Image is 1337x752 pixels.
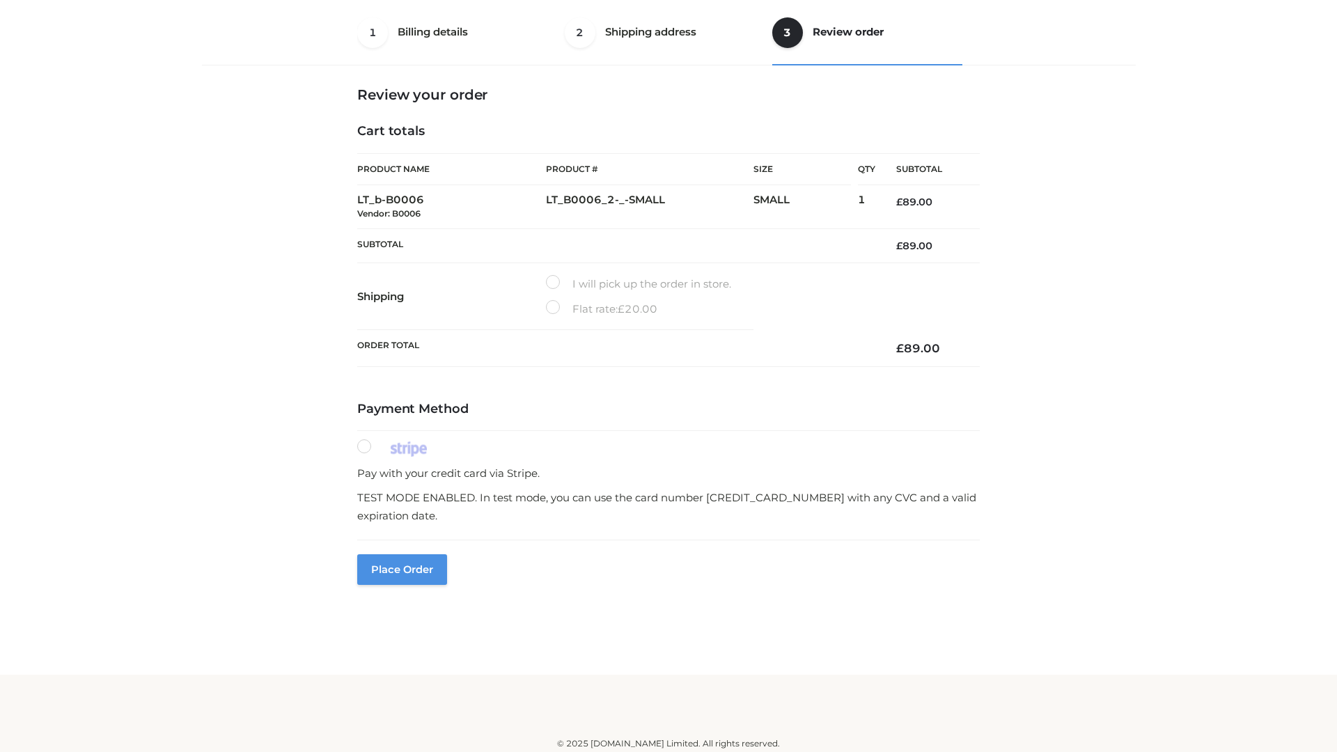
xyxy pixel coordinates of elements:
span: £ [896,196,902,208]
th: Subtotal [357,228,875,263]
td: LT_b-B0006 [357,185,546,229]
span: £ [618,302,625,315]
th: Size [753,154,851,185]
span: £ [896,341,904,355]
bdi: 20.00 [618,302,657,315]
p: TEST MODE ENABLED. In test mode, you can use the card number [CREDIT_CARD_NUMBER] with any CVC an... [357,489,980,524]
div: © 2025 [DOMAIN_NAME] Limited. All rights reserved. [207,737,1130,751]
bdi: 89.00 [896,341,940,355]
bdi: 89.00 [896,240,932,252]
label: Flat rate: [546,300,657,318]
label: I will pick up the order in store. [546,275,731,293]
th: Order Total [357,330,875,367]
th: Shipping [357,263,546,330]
h4: Cart totals [357,124,980,139]
th: Qty [858,153,875,185]
p: Pay with your credit card via Stripe. [357,464,980,483]
td: LT_B0006_2-_-SMALL [546,185,753,229]
small: Vendor: B0006 [357,208,421,219]
bdi: 89.00 [896,196,932,208]
h3: Review your order [357,86,980,103]
td: 1 [858,185,875,229]
td: SMALL [753,185,858,229]
button: Place order [357,554,447,585]
th: Subtotal [875,154,980,185]
th: Product # [546,153,753,185]
h4: Payment Method [357,402,980,417]
span: £ [896,240,902,252]
th: Product Name [357,153,546,185]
